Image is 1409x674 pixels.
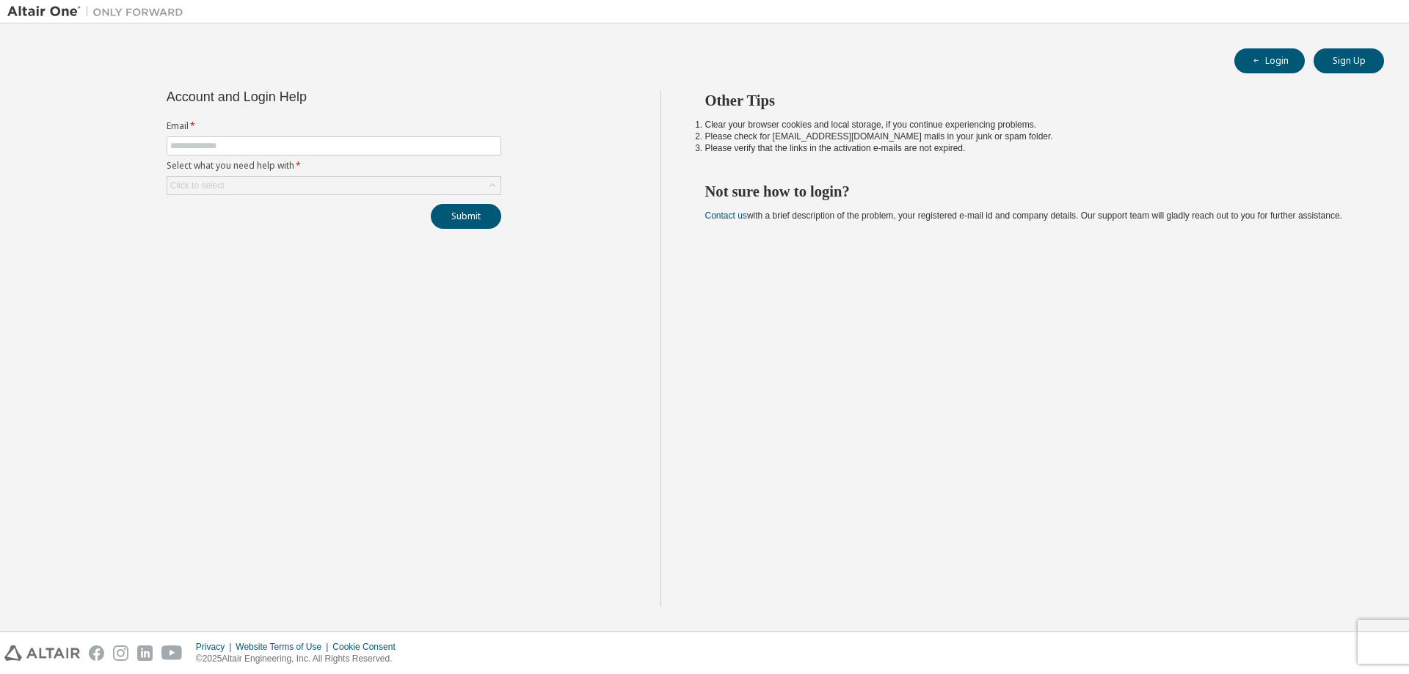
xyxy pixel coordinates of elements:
img: Altair One [7,4,191,19]
h2: Other Tips [705,91,1358,110]
button: Submit [431,204,501,229]
img: linkedin.svg [137,645,153,661]
button: Sign Up [1314,48,1384,73]
div: Website Terms of Use [236,641,332,653]
li: Please verify that the links in the activation e-mails are not expired. [705,142,1358,154]
a: Contact us [705,210,747,221]
div: Account and Login Help [167,91,434,103]
img: youtube.svg [161,645,183,661]
p: © 2025 Altair Engineering, Inc. All Rights Reserved. [196,653,404,665]
label: Email [167,120,501,132]
div: Click to select [170,180,225,191]
label: Select what you need help with [167,160,501,172]
h2: Not sure how to login? [705,182,1358,201]
div: Cookie Consent [332,641,404,653]
img: instagram.svg [113,645,128,661]
li: Please check for [EMAIL_ADDRESS][DOMAIN_NAME] mails in your junk or spam folder. [705,131,1358,142]
li: Clear your browser cookies and local storage, if you continue experiencing problems. [705,119,1358,131]
span: with a brief description of the problem, your registered e-mail id and company details. Our suppo... [705,210,1342,221]
img: altair_logo.svg [4,645,80,661]
button: Login [1234,48,1305,73]
div: Click to select [167,177,500,194]
img: facebook.svg [89,645,104,661]
div: Privacy [196,641,236,653]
